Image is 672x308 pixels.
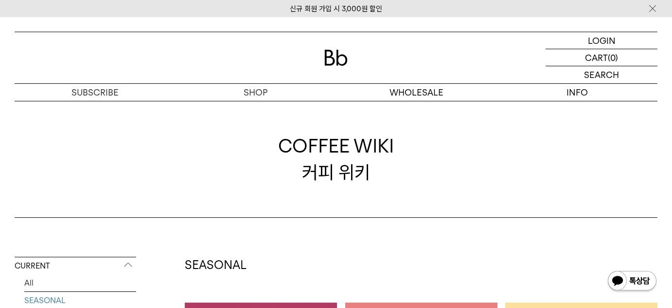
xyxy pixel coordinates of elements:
[176,84,336,101] a: SHOP
[336,84,497,101] p: WHOLESALE
[608,49,618,66] p: (0)
[290,4,382,13] a: 신규 회원 가입 시 3,000원 할인
[585,49,608,66] p: CART
[584,66,619,83] p: SEARCH
[497,84,658,101] p: INFO
[324,50,348,66] img: 로고
[15,257,136,275] p: CURRENT
[278,133,394,159] span: COFFEE WIKI
[278,133,394,185] div: 커피 위키
[588,32,616,49] p: LOGIN
[15,84,176,101] a: SUBSCRIBE
[546,32,657,49] a: LOGIN
[185,257,657,273] h2: SEASONAL
[546,49,657,66] a: CART (0)
[24,274,136,291] a: All
[607,270,657,293] img: 카카오톡 채널 1:1 채팅 버튼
